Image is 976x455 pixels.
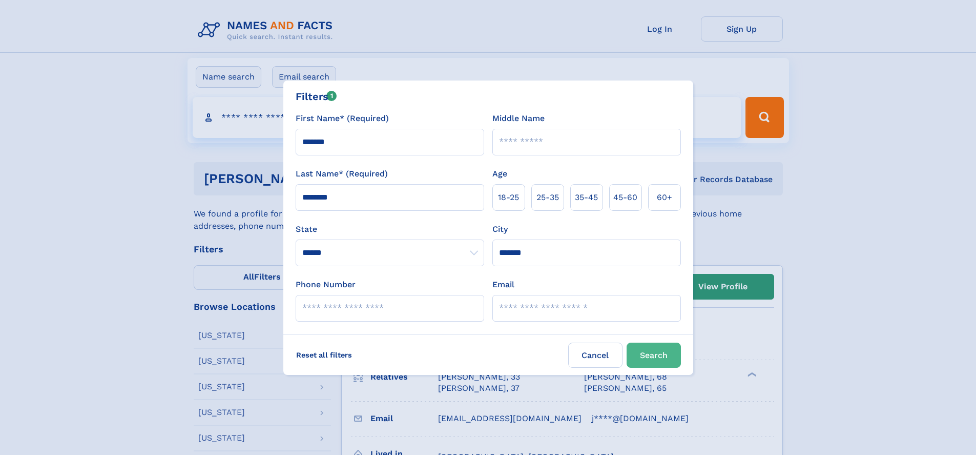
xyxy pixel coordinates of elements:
label: Age [492,168,507,180]
div: Filters [296,89,337,104]
span: 35‑45 [575,191,598,204]
label: First Name* (Required) [296,112,389,125]
label: Phone Number [296,279,356,291]
span: 18‑25 [498,191,519,204]
label: Reset all filters [289,343,359,367]
label: Email [492,279,514,291]
label: State [296,223,484,235]
label: City [492,223,508,235]
span: 45‑60 [613,191,637,204]
span: 60+ [657,191,672,204]
button: Search [627,343,681,368]
label: Cancel [568,343,622,368]
label: Middle Name [492,112,545,125]
label: Last Name* (Required) [296,168,388,180]
span: 25‑35 [536,191,559,204]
